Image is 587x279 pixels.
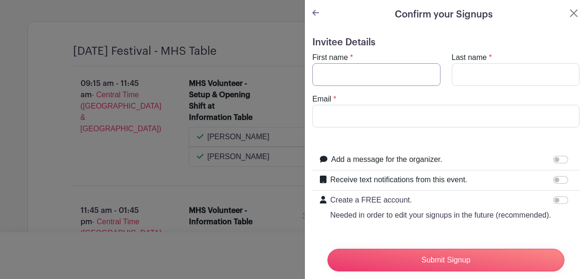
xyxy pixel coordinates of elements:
p: Needed in order to edit your signups in the future (recommended). [330,210,551,221]
label: First name [312,52,348,63]
h5: Invitee Details [312,37,579,48]
button: Close [568,8,579,19]
h5: Confirm your Signups [395,8,493,22]
label: Add a message for the organizer. [331,154,442,165]
label: Last name [452,52,487,63]
label: Email [312,93,331,105]
label: Receive text notifications from this event. [330,174,467,186]
p: Create a FREE account. [330,194,551,206]
input: Submit Signup [327,249,564,271]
